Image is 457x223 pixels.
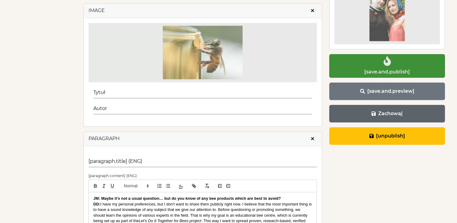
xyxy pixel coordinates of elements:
button: [save.and.publish] [329,54,445,78]
input: Tytuł [93,87,312,98]
button: [save.and.preview] [329,82,445,100]
div: [unpublish] [376,132,405,140]
em: Let's Do It Together for Bees project [139,218,201,223]
button: Zachowaj [329,105,445,122]
div: [save.and.publish] [364,68,410,76]
div: PARAGRAPH [89,135,120,142]
strong: JM: Maybe it’s not a usual question… but do you know of any bee products which are best to avoid? [93,196,281,201]
div: [save.and.preview] [367,88,414,95]
button: [unpublish] [329,127,445,145]
span: I have my personal preferences, but I don't want to share them publicly right now. I believe that... [93,202,313,223]
div: Zachowaj [378,110,403,117]
strong: DD: [93,202,100,206]
label: [paragraph.content] (ENG) [89,173,137,179]
input: Autor [93,103,312,114]
div: IMAGE [89,7,105,14]
input: [paragraph.title] (ENG) [89,156,317,167]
